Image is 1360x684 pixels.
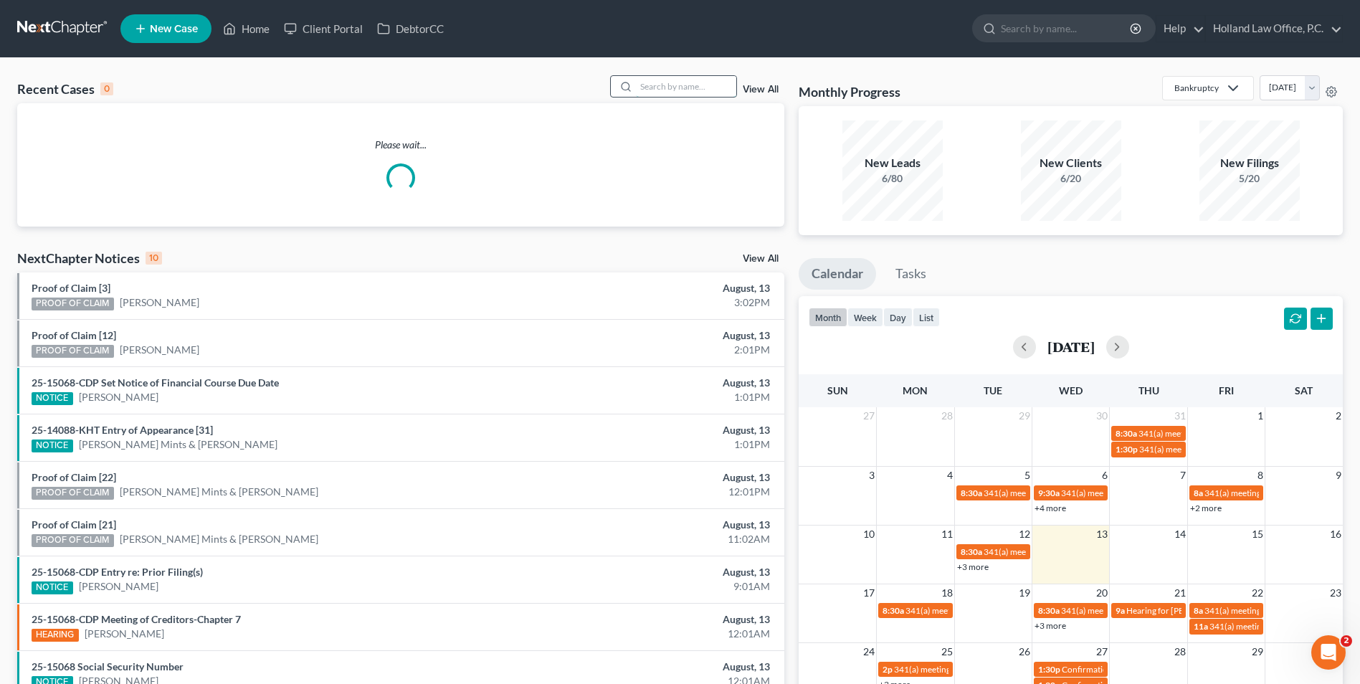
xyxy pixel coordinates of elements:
[79,390,158,404] a: [PERSON_NAME]
[32,345,114,358] div: PROOF OF CLAIM
[1038,664,1060,675] span: 1:30p
[883,664,893,675] span: 2p
[1138,428,1277,439] span: 341(a) meeting for [PERSON_NAME]
[17,80,113,98] div: Recent Cases
[1341,635,1352,647] span: 2
[32,440,73,452] div: NOTICE
[277,16,370,42] a: Client Portal
[146,252,162,265] div: 10
[32,298,114,310] div: PROOF OF CLAIM
[533,390,770,404] div: 1:01PM
[957,561,989,572] a: +3 more
[1035,620,1066,631] a: +3 more
[1173,407,1187,424] span: 31
[120,485,318,499] a: [PERSON_NAME] Mints & [PERSON_NAME]
[32,424,213,436] a: 25-14088-KHT Entry of Appearance [31]
[1250,643,1265,660] span: 29
[1194,605,1203,616] span: 8a
[1139,444,1354,455] span: 341(a) meeting for [PERSON_NAME] & [PERSON_NAME]
[883,605,904,616] span: 8:30a
[842,171,943,186] div: 6/80
[940,643,954,660] span: 25
[533,343,770,357] div: 2:01PM
[1334,467,1343,484] span: 9
[533,532,770,546] div: 11:02AM
[1001,15,1132,42] input: Search by name...
[1017,526,1032,543] span: 12
[862,584,876,602] span: 17
[533,565,770,579] div: August, 13
[533,376,770,390] div: August, 13
[1095,584,1109,602] span: 20
[533,328,770,343] div: August, 13
[1047,339,1095,354] h2: [DATE]
[1250,526,1265,543] span: 15
[946,467,954,484] span: 4
[32,660,184,673] a: 25-15068 Social Security Number
[32,518,116,531] a: Proof of Claim [21]
[984,546,1122,557] span: 341(a) meeting for [PERSON_NAME]
[1174,82,1219,94] div: Bankruptcy
[1256,467,1265,484] span: 8
[17,138,784,152] p: Please wait...
[533,627,770,641] div: 12:01AM
[533,579,770,594] div: 9:01AM
[862,643,876,660] span: 24
[533,660,770,674] div: August, 13
[32,613,241,625] a: 25-15068-CDP Meeting of Creditors-Chapter 7
[847,308,883,327] button: week
[1194,621,1208,632] span: 11a
[370,16,451,42] a: DebtorCC
[216,16,277,42] a: Home
[120,343,199,357] a: [PERSON_NAME]
[1173,526,1187,543] span: 14
[961,546,982,557] span: 8:30a
[1206,16,1342,42] a: Holland Law Office, P.C.
[1017,407,1032,424] span: 29
[1100,467,1109,484] span: 6
[903,384,928,396] span: Mon
[1250,584,1265,602] span: 22
[940,526,954,543] span: 11
[1311,635,1346,670] iframe: Intercom live chat
[809,308,847,327] button: month
[100,82,113,95] div: 0
[799,83,900,100] h3: Monthly Progress
[1209,621,1348,632] span: 341(a) meeting for [PERSON_NAME]
[842,155,943,171] div: New Leads
[32,329,116,341] a: Proof of Claim [12]
[85,627,164,641] a: [PERSON_NAME]
[1062,664,1300,675] span: Confirmation hearing for [PERSON_NAME] & [PERSON_NAME]
[940,407,954,424] span: 28
[1061,605,1275,616] span: 341(a) meeting for [PERSON_NAME] & [PERSON_NAME]
[883,258,939,290] a: Tasks
[1116,605,1125,616] span: 9a
[150,24,198,34] span: New Case
[1095,407,1109,424] span: 30
[533,423,770,437] div: August, 13
[533,485,770,499] div: 12:01PM
[79,579,158,594] a: [PERSON_NAME]
[79,437,277,452] a: [PERSON_NAME] Mints & [PERSON_NAME]
[1017,643,1032,660] span: 26
[1095,643,1109,660] span: 27
[1116,444,1138,455] span: 1:30p
[867,467,876,484] span: 3
[894,664,1108,675] span: 341(a) meeting for [PERSON_NAME] & [PERSON_NAME]
[1116,428,1137,439] span: 8:30a
[32,629,79,642] div: HEARING
[1199,155,1300,171] div: New Filings
[984,488,1122,498] span: 341(a) meeting for [PERSON_NAME]
[636,76,736,97] input: Search by name...
[913,308,940,327] button: list
[1138,384,1159,396] span: Thu
[1328,526,1343,543] span: 16
[533,612,770,627] div: August, 13
[32,282,110,294] a: Proof of Claim [3]
[799,258,876,290] a: Calendar
[984,384,1002,396] span: Tue
[533,437,770,452] div: 1:01PM
[120,295,199,310] a: [PERSON_NAME]
[940,584,954,602] span: 18
[862,407,876,424] span: 27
